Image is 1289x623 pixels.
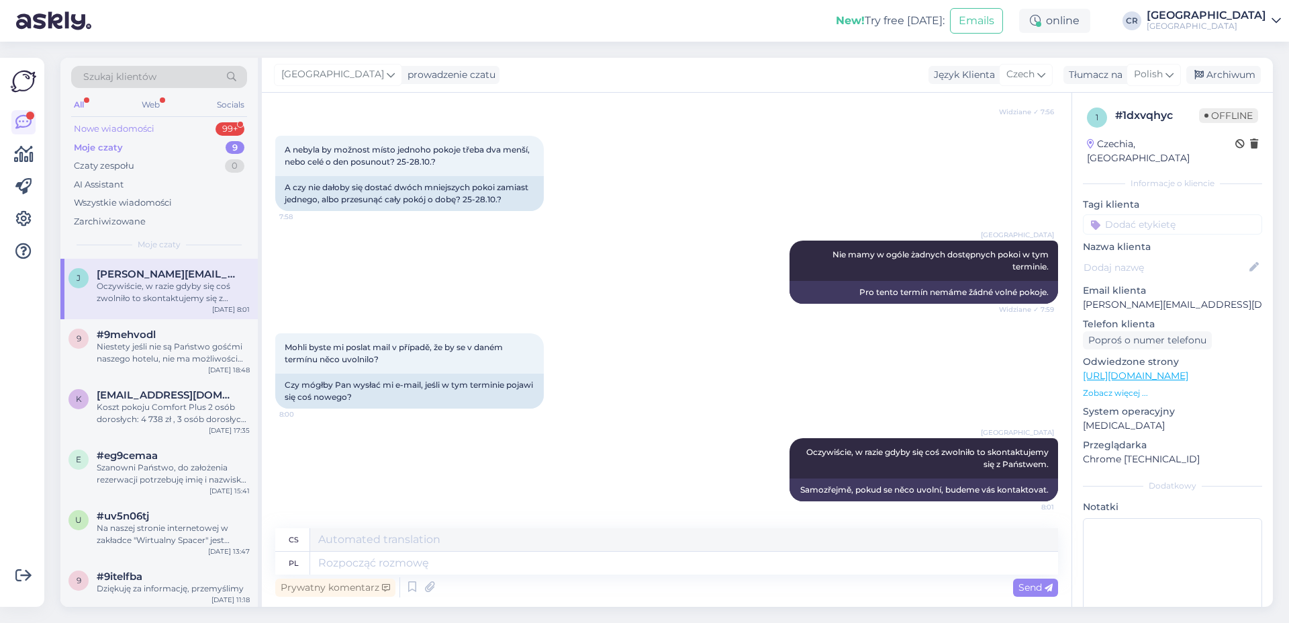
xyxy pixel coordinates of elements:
p: Odwiedzone strony [1083,355,1262,369]
div: Moje czaty [74,141,123,155]
span: Widziane ✓ 7:56 [999,107,1054,117]
button: Emails [950,8,1003,34]
div: Pro tento termín nemáme žádné volné pokoje. [790,281,1058,304]
div: Koszt pokoju Comfort Plus 2 osób dorosłych: 4 738 zł , 3 osób dorosłych 6 295 zł , 2 osób dorosły... [97,401,250,425]
div: Czy mógłby Pan wysłać mi e-mail, jeśli w tym terminie pojawi się coś nowego? [275,374,544,409]
span: 8:00 [279,409,330,419]
div: AI Assistant [74,178,124,192]
p: Przeglądarka [1083,438,1262,452]
span: [GEOGRAPHIC_DATA] [981,427,1054,438]
p: Tagi klienta [1083,198,1262,212]
span: j [77,273,81,283]
div: Czaty zespołu [74,159,134,173]
span: Widziane ✓ 7:59 [999,304,1054,315]
span: Mohli byste mi poslat mail v případě, že by se v daném termínu něco uvolnilo? [285,342,505,364]
div: [DATE] 11:18 [211,595,250,605]
p: Zobacz więcej ... [1083,387,1262,399]
div: pl [289,552,299,575]
span: k [76,394,82,404]
span: #eg9cemaa [97,450,158,462]
span: 7:58 [279,212,330,222]
div: # 1dxvqhyc [1115,108,1199,124]
div: Tłumacz na [1063,68,1123,82]
span: klaudia.skoczylas02@gmail.com [97,389,236,401]
div: Socials [214,96,247,114]
img: Askly Logo [11,69,36,94]
div: Czechia, [GEOGRAPHIC_DATA] [1087,137,1235,165]
span: [GEOGRAPHIC_DATA] [981,230,1054,240]
div: 99+ [216,122,244,136]
div: Informacje o kliencie [1083,177,1262,190]
div: [DATE] 15:41 [209,486,250,496]
span: [GEOGRAPHIC_DATA] [281,67,384,82]
div: Web [139,96,162,114]
span: Polish [1134,67,1163,82]
span: #9mehvodl [97,329,156,341]
div: Prywatny komentarz [275,579,395,597]
span: jitka.solomova@seznam.cz [97,268,236,280]
div: 0 [225,159,244,173]
div: [GEOGRAPHIC_DATA] [1147,10,1266,21]
span: u [75,515,82,525]
div: cs [289,528,299,551]
span: 1 [1096,112,1098,122]
span: Oczywiście, w razie gdyby się coś zwolniło to skontaktujemy się z Państwem. [806,447,1051,469]
div: Szanowni Państwo, do założenia rezerwacji potrzebuję imię i nazwisko, numer telefonu oraz adres m... [97,462,250,486]
a: [URL][DOMAIN_NAME] [1083,370,1188,382]
span: e [76,454,81,464]
span: 9 [77,333,81,343]
div: Dziękuję za informację, przemyślimy [97,583,250,595]
div: [DATE] 13:47 [208,546,250,556]
div: A czy nie dałoby się dostać dwóch mniejszych pokoi zamiast jednego, albo przesunąć cały pokój o d... [275,176,544,211]
p: [PERSON_NAME][EMAIL_ADDRESS][DOMAIN_NAME] [1083,298,1262,312]
b: New! [836,14,865,27]
span: #uv5n06tj [97,510,149,522]
div: [DATE] 8:01 [212,304,250,315]
div: Nowe wiadomości [74,122,154,136]
p: Telefon klienta [1083,317,1262,331]
div: Zarchiwizowane [74,215,146,229]
span: 8:01 [1004,502,1054,512]
div: Na naszej stronie internetowej w zakładce "Wirtualny Spacer" jest możliwość zobaczenia sali zabaw. [97,522,250,546]
p: Notatki [1083,500,1262,514]
div: Poproś o numer telefonu [1083,331,1212,349]
p: Nazwa klienta [1083,240,1262,254]
div: Język Klienta [928,68,995,82]
input: Dodaj nazwę [1084,260,1247,275]
span: #9itelfba [97,571,142,583]
div: Niestety jeśli nie są Państwo gośćmi naszego hotelu, nie ma możliwości skorzystania z basenu. Jes... [97,341,250,365]
div: [DATE] 18:48 [208,365,250,375]
div: online [1019,9,1090,33]
a: [GEOGRAPHIC_DATA][GEOGRAPHIC_DATA] [1147,10,1281,32]
span: Moje czaty [138,239,181,251]
p: System operacyjny [1083,405,1262,419]
div: [GEOGRAPHIC_DATA] [1147,21,1266,32]
input: Dodać etykietę [1083,214,1262,235]
p: [MEDICAL_DATA] [1083,419,1262,433]
div: Archiwum [1186,66,1261,84]
div: Try free [DATE]: [836,13,945,29]
p: Email klienta [1083,284,1262,298]
div: Dodatkowy [1083,480,1262,492]
div: All [71,96,87,114]
span: Nie mamy w ogóle żadnych dostępnych pokoi w tym terminie. [832,249,1051,272]
p: Chrome [TECHNICAL_ID] [1083,452,1262,466]
span: Szukaj klientów [83,70,156,84]
span: Offline [1199,108,1258,123]
div: [DATE] 17:35 [209,425,250,435]
div: 9 [226,141,244,155]
div: prowadzenie czatu [402,68,495,82]
div: Wszystkie wiadomości [74,196,172,210]
span: Send [1018,581,1053,593]
span: Czech [1006,67,1035,82]
span: A nebyla by možnost místo jednoho pokoje třeba dva menší, nebo celé o den posunout? 25-28.10.? [285,144,532,167]
div: Oczywiście, w razie gdyby się coś zwolniło to skontaktujemy się z Państwem. [97,280,250,304]
span: 9 [77,575,81,585]
div: Samozřejmě, pokud se něco uvolní, budeme vás kontaktovat. [790,479,1058,501]
div: CR [1123,11,1141,30]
